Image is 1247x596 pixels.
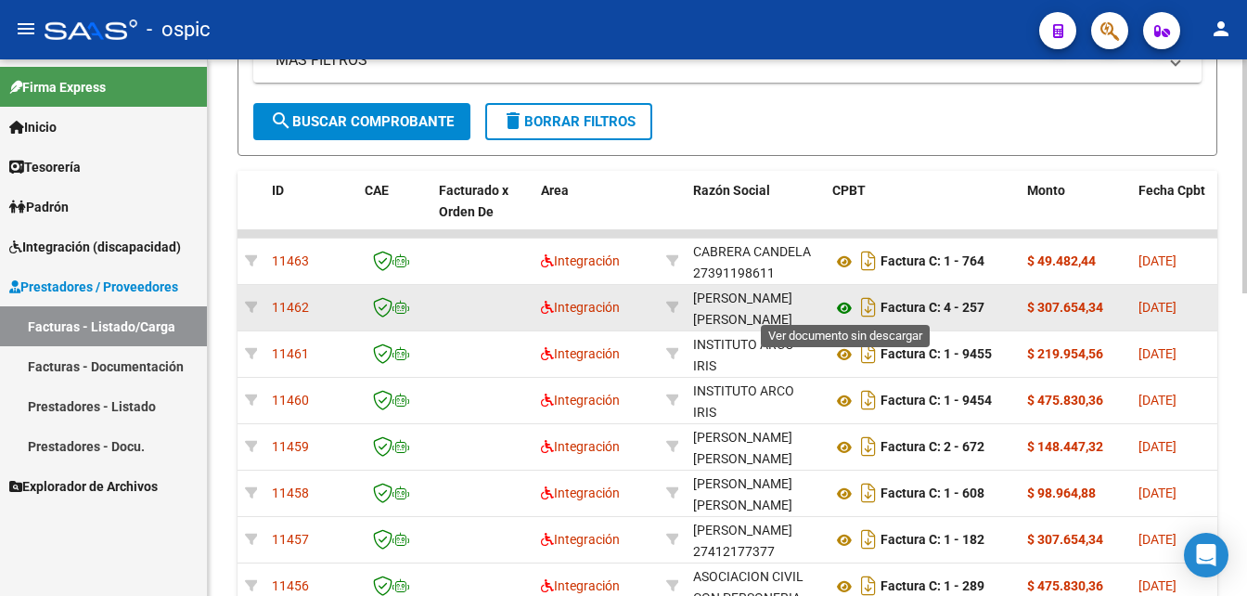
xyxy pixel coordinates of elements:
[541,532,620,547] span: Integración
[541,578,620,593] span: Integración
[1138,486,1176,500] span: [DATE]
[541,346,620,361] span: Integración
[1027,300,1103,315] strong: $ 307.654,34
[881,533,984,548] strong: Factura C: 1 - 182
[1210,18,1232,40] mat-icon: person
[856,339,881,369] i: Descargar documento
[541,183,569,198] span: Area
[272,486,309,500] span: 11458
[856,385,881,415] i: Descargar documento
[431,171,534,253] datatable-header-cell: Facturado x Orden De
[253,103,470,140] button: Buscar Comprobante
[541,486,620,500] span: Integración
[9,277,178,297] span: Prestadores / Proveedores
[881,347,992,362] strong: Factura C: 1 - 9455
[856,432,881,461] i: Descargar documento
[541,300,620,315] span: Integración
[856,478,881,508] i: Descargar documento
[272,300,309,315] span: 11462
[9,77,106,97] span: Firma Express
[272,253,309,268] span: 11463
[693,381,817,420] div: 30716237008
[264,171,357,253] datatable-header-cell: ID
[9,237,181,257] span: Integración (discapacidad)
[1027,253,1096,268] strong: $ 49.482,44
[881,440,984,455] strong: Factura C: 2 - 672
[881,301,984,316] strong: Factura C: 4 - 257
[693,427,817,470] div: [PERSON_NAME] [PERSON_NAME]
[881,486,984,501] strong: Factura C: 1 - 608
[9,476,158,497] span: Explorador de Archivos
[1027,578,1103,593] strong: $ 475.830,36
[270,110,292,132] mat-icon: search
[693,241,811,263] div: CABRERA CANDELA
[693,473,817,516] div: [PERSON_NAME] [PERSON_NAME]
[9,157,81,177] span: Tesorería
[357,171,431,253] datatable-header-cell: CAE
[1138,532,1176,547] span: [DATE]
[276,50,1157,71] mat-panel-title: MAS FILTROS
[1027,532,1103,547] strong: $ 307.654,34
[1020,171,1131,253] datatable-header-cell: Monto
[881,254,984,269] strong: Factura C: 1 - 764
[1138,439,1176,454] span: [DATE]
[272,346,309,361] span: 11461
[541,393,620,408] span: Integración
[856,246,881,276] i: Descargar documento
[1138,578,1176,593] span: [DATE]
[541,253,620,268] span: Integración
[1027,183,1065,198] span: Monto
[856,525,881,554] i: Descargar documento
[1138,183,1205,198] span: Fecha Cpbt
[832,183,866,198] span: CPBT
[485,103,652,140] button: Borrar Filtros
[693,520,817,559] div: 27412177377
[693,473,817,512] div: 27393659101
[856,292,881,322] i: Descargar documento
[693,334,817,373] div: 30716237008
[1184,533,1228,577] div: Open Intercom Messenger
[272,578,309,593] span: 11456
[365,183,389,198] span: CAE
[1027,439,1103,454] strong: $ 148.447,32
[541,439,620,454] span: Integración
[693,334,817,377] div: INSTITUTO ARCO IRIS
[272,183,284,198] span: ID
[502,113,636,130] span: Borrar Filtros
[272,439,309,454] span: 11459
[825,171,1020,253] datatable-header-cell: CPBT
[147,9,211,50] span: - ospic
[1138,253,1176,268] span: [DATE]
[1027,486,1096,500] strong: $ 98.964,88
[270,113,454,130] span: Buscar Comprobante
[693,288,817,330] div: [PERSON_NAME] [PERSON_NAME]
[439,183,508,219] span: Facturado x Orden De
[881,579,984,594] strong: Factura C: 1 - 289
[693,427,817,466] div: 27346904238
[693,288,817,327] div: 27166454145
[1138,393,1176,408] span: [DATE]
[9,197,69,217] span: Padrón
[253,38,1202,83] mat-expansion-panel-header: MAS FILTROS
[502,110,524,132] mat-icon: delete
[686,171,825,253] datatable-header-cell: Razón Social
[693,381,817,423] div: INSTITUTO ARCO IRIS
[1027,393,1103,408] strong: $ 475.830,36
[1131,171,1215,253] datatable-header-cell: Fecha Cpbt
[1138,300,1176,315] span: [DATE]
[693,520,792,541] div: [PERSON_NAME]
[534,171,659,253] datatable-header-cell: Area
[1027,346,1103,361] strong: $ 219.954,56
[1138,346,1176,361] span: [DATE]
[9,117,57,137] span: Inicio
[693,241,817,280] div: 27391198611
[15,18,37,40] mat-icon: menu
[272,393,309,408] span: 11460
[881,394,992,408] strong: Factura C: 1 - 9454
[693,183,770,198] span: Razón Social
[272,532,309,547] span: 11457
